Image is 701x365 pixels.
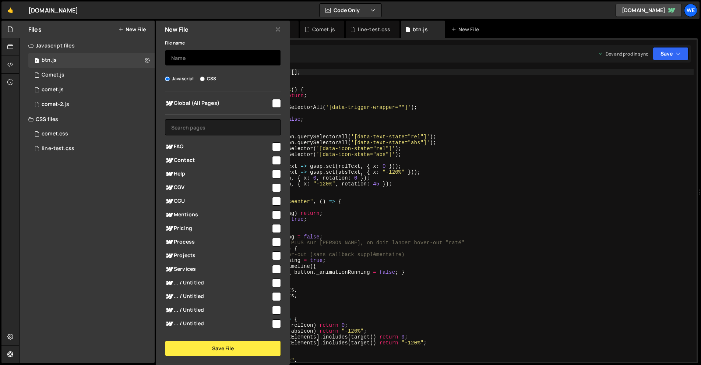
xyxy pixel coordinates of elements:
[165,25,189,33] h2: New File
[42,86,64,93] div: comet.js
[28,6,78,15] div: [DOMAIN_NAME]
[358,26,391,33] div: line-test.css
[165,99,271,108] span: Global (All Pages)
[312,26,335,33] div: Comet.js
[200,75,216,82] label: CSS
[118,26,146,32] button: New File
[42,57,57,64] div: btn.js
[320,4,381,17] button: Code Only
[165,170,271,178] span: Help
[616,4,682,17] a: [DOMAIN_NAME]
[165,156,271,165] span: Contact
[42,145,74,152] div: line-test.css
[165,265,271,274] span: Services
[1,1,20,19] a: 🤙
[28,68,155,82] div: 17167/47404.js
[28,82,155,97] div: 17167/47407.js
[20,38,155,53] div: Javascript files
[42,131,68,137] div: comet.css
[28,25,42,33] h2: Files
[165,210,271,219] span: Mentions
[28,97,155,112] div: 17167/47405.js
[42,101,69,108] div: comet-2.js
[165,50,281,66] input: Name
[165,39,185,47] label: File name
[653,47,688,60] button: Save
[598,51,648,57] div: Dev and prod in sync
[165,183,271,192] span: CGV
[165,306,271,315] span: ... / Untitled
[165,77,170,81] input: Javascript
[28,127,155,141] div: 17167/47408.css
[165,197,271,206] span: CGU
[165,251,271,260] span: Projects
[165,75,194,82] label: Javascript
[165,119,281,135] input: Search pages
[165,341,281,356] button: Save File
[28,141,155,156] div: 17167/47403.css
[42,72,64,78] div: Comet.js
[165,142,271,151] span: FAQ
[20,112,155,127] div: CSS files
[165,279,271,287] span: ... / Untitled
[35,58,39,64] span: 1
[165,238,271,247] span: Process
[413,26,428,33] div: btn.js
[165,319,271,328] span: ... / Untitled
[200,77,205,81] input: CSS
[684,4,697,17] a: We
[165,292,271,301] span: ... / Untitled
[165,224,271,233] span: Pricing
[451,26,482,33] div: New File
[28,53,155,68] div: 17167/47401.js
